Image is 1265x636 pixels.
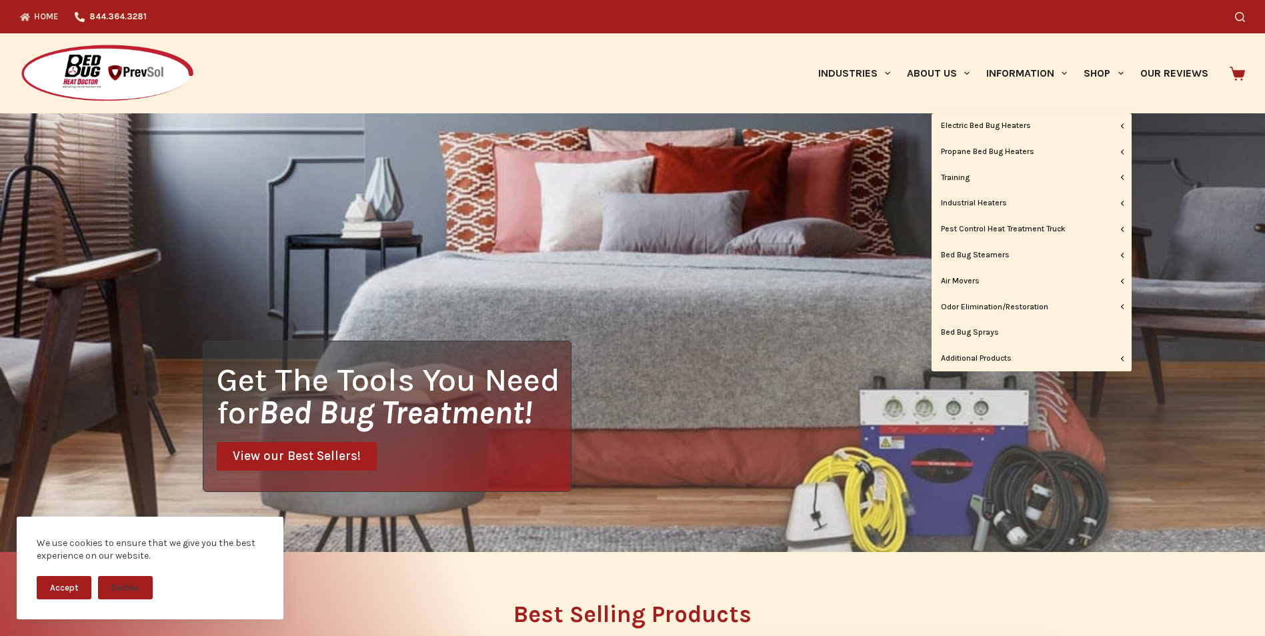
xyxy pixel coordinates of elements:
nav: Primary [810,33,1216,113]
i: Bed Bug Treatment! [259,393,532,431]
a: Bed Bug Steamers [932,243,1132,268]
button: Decline [98,576,153,599]
a: Industries [810,33,898,113]
a: Information [978,33,1076,113]
a: About Us [898,33,978,113]
img: Prevsol/Bed Bug Heat Doctor [20,44,195,103]
button: Search [1235,12,1245,22]
a: Pest Control Heat Treatment Truck [932,217,1132,242]
a: Propane Bed Bug Heaters [932,139,1132,165]
a: Industrial Heaters [932,191,1132,216]
h2: Best Selling Products [203,603,1063,626]
a: Shop [1076,33,1132,113]
div: We use cookies to ensure that we give you the best experience on our website. [37,537,263,563]
h1: Get The Tools You Need for [217,363,571,429]
a: Training [932,165,1132,191]
a: Our Reviews [1132,33,1216,113]
a: Additional Products [932,346,1132,371]
a: Air Movers [932,269,1132,294]
button: Accept [37,576,91,599]
span: View our Best Sellers! [233,450,361,463]
a: Electric Bed Bug Heaters [932,113,1132,139]
a: Odor Elimination/Restoration [932,295,1132,320]
a: View our Best Sellers! [217,442,377,471]
a: Bed Bug Sprays [932,320,1132,345]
